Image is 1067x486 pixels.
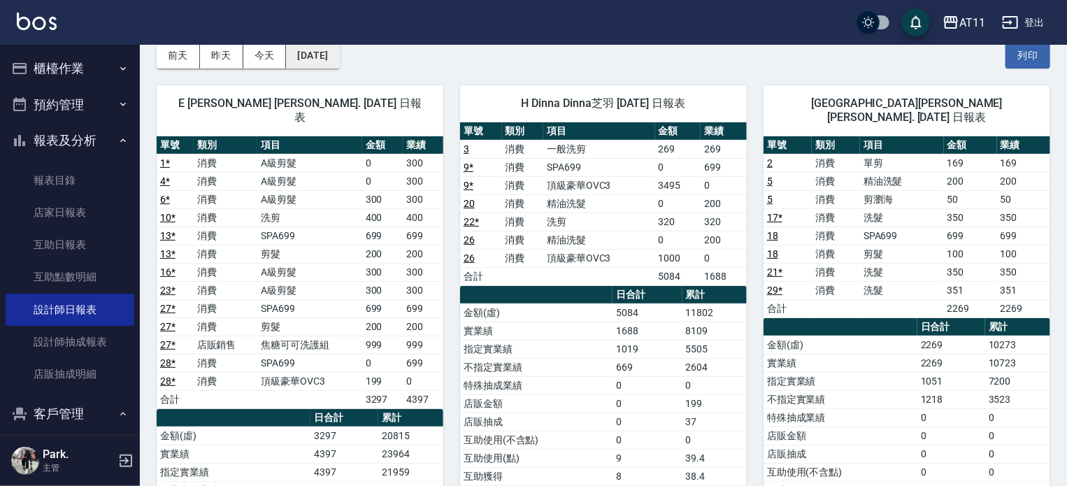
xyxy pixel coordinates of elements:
[944,136,997,155] th: 金額
[812,136,860,155] th: 類別
[6,122,134,159] button: 報表及分析
[543,158,655,176] td: SPA699
[6,87,134,123] button: 預約管理
[701,267,747,285] td: 1688
[17,13,57,30] img: Logo
[997,245,1050,263] td: 100
[985,318,1050,336] th: 累計
[257,336,362,354] td: 焦糖可可洗護組
[543,176,655,194] td: 頂級豪華OVC3
[985,408,1050,427] td: 0
[944,245,997,263] td: 100
[310,445,378,463] td: 4397
[460,122,502,141] th: 單號
[460,467,613,485] td: 互助獲得
[173,97,427,124] span: E [PERSON_NAME] [PERSON_NAME]. [DATE] 日報表
[917,463,985,481] td: 0
[6,196,134,229] a: 店家日報表
[464,234,475,245] a: 26
[860,263,944,281] td: 洗髮
[764,354,917,372] td: 實業績
[860,172,944,190] td: 精油洗髮
[764,445,917,463] td: 店販抽成
[6,229,134,261] a: 互助日報表
[613,449,682,467] td: 9
[157,427,310,445] td: 金額(虛)
[985,463,1050,481] td: 0
[944,172,997,190] td: 200
[917,336,985,354] td: 2269
[613,413,682,431] td: 0
[767,176,773,187] a: 5
[812,227,860,245] td: 消費
[194,336,257,354] td: 店販銷售
[194,263,257,281] td: 消費
[460,322,613,340] td: 實業績
[997,154,1050,172] td: 169
[502,176,544,194] td: 消費
[194,136,257,155] th: 類別
[613,467,682,485] td: 8
[464,198,475,209] a: 20
[701,231,747,249] td: 200
[613,340,682,358] td: 1019
[362,245,403,263] td: 200
[682,376,747,394] td: 0
[812,208,860,227] td: 消費
[157,136,443,409] table: a dense table
[985,336,1050,354] td: 10273
[944,190,997,208] td: 50
[764,136,1050,318] table: a dense table
[655,249,701,267] td: 1000
[917,427,985,445] td: 0
[613,303,682,322] td: 5084
[460,267,502,285] td: 合計
[655,158,701,176] td: 0
[944,263,997,281] td: 350
[997,263,1050,281] td: 350
[460,413,613,431] td: 店販抽成
[997,208,1050,227] td: 350
[257,317,362,336] td: 剪髮
[464,252,475,264] a: 26
[460,394,613,413] td: 店販金額
[613,322,682,340] td: 1688
[403,172,443,190] td: 300
[6,164,134,196] a: 報表目錄
[43,448,114,462] h5: Park.
[6,396,134,432] button: 客戶管理
[917,354,985,372] td: 2269
[310,409,378,427] th: 日合計
[460,122,747,286] table: a dense table
[682,358,747,376] td: 2604
[194,208,257,227] td: 消費
[902,8,930,36] button: save
[701,140,747,158] td: 269
[860,245,944,263] td: 剪髮
[997,227,1050,245] td: 699
[257,208,362,227] td: 洗剪
[362,336,403,354] td: 999
[917,318,985,336] th: 日合計
[194,372,257,390] td: 消費
[944,299,997,317] td: 2269
[502,122,544,141] th: 類別
[6,326,134,358] a: 設計師抽成報表
[997,281,1050,299] td: 351
[767,157,773,169] a: 2
[477,97,730,110] span: H Dinna Dinna芝羽 [DATE] 日報表
[701,213,747,231] td: 320
[460,449,613,467] td: 互助使用(點)
[502,249,544,267] td: 消費
[997,172,1050,190] td: 200
[403,299,443,317] td: 699
[860,208,944,227] td: 洗髮
[959,14,985,31] div: AT11
[257,245,362,263] td: 剪髮
[764,336,917,354] td: 金額(虛)
[812,281,860,299] td: 消費
[701,122,747,141] th: 業績
[997,136,1050,155] th: 業績
[378,427,443,445] td: 20815
[613,431,682,449] td: 0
